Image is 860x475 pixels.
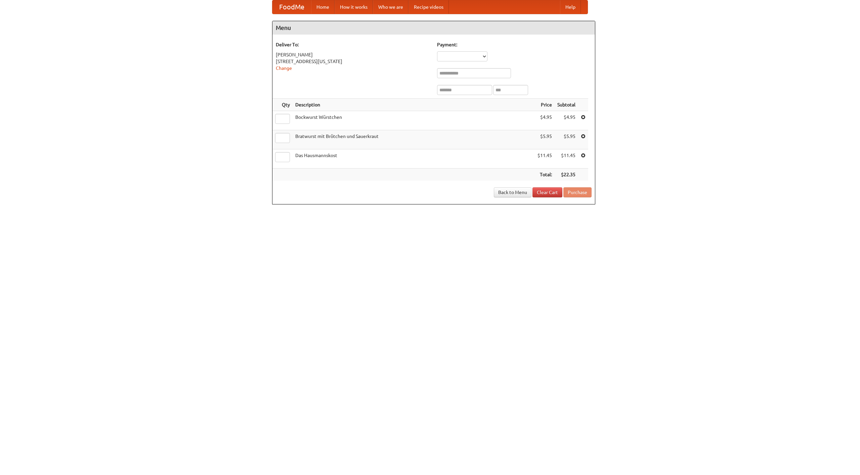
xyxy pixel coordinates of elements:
[373,0,408,14] a: Who we are
[555,149,578,169] td: $11.45
[535,130,555,149] td: $5.95
[555,111,578,130] td: $4.95
[293,111,535,130] td: Bockwurst Würstchen
[494,187,531,197] a: Back to Menu
[276,51,430,58] div: [PERSON_NAME]
[437,41,592,48] h5: Payment:
[560,0,581,14] a: Help
[293,149,535,169] td: Das Hausmannskost
[555,99,578,111] th: Subtotal
[276,41,430,48] h5: Deliver To:
[276,58,430,65] div: [STREET_ADDRESS][US_STATE]
[272,21,595,35] h4: Menu
[555,130,578,149] td: $5.95
[535,111,555,130] td: $4.95
[563,187,592,197] button: Purchase
[293,99,535,111] th: Description
[272,0,311,14] a: FoodMe
[335,0,373,14] a: How it works
[532,187,562,197] a: Clear Cart
[555,169,578,181] th: $22.35
[272,99,293,111] th: Qty
[408,0,449,14] a: Recipe videos
[293,130,535,149] td: Bratwurst mit Brötchen und Sauerkraut
[535,149,555,169] td: $11.45
[535,99,555,111] th: Price
[311,0,335,14] a: Home
[276,65,292,71] a: Change
[535,169,555,181] th: Total:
